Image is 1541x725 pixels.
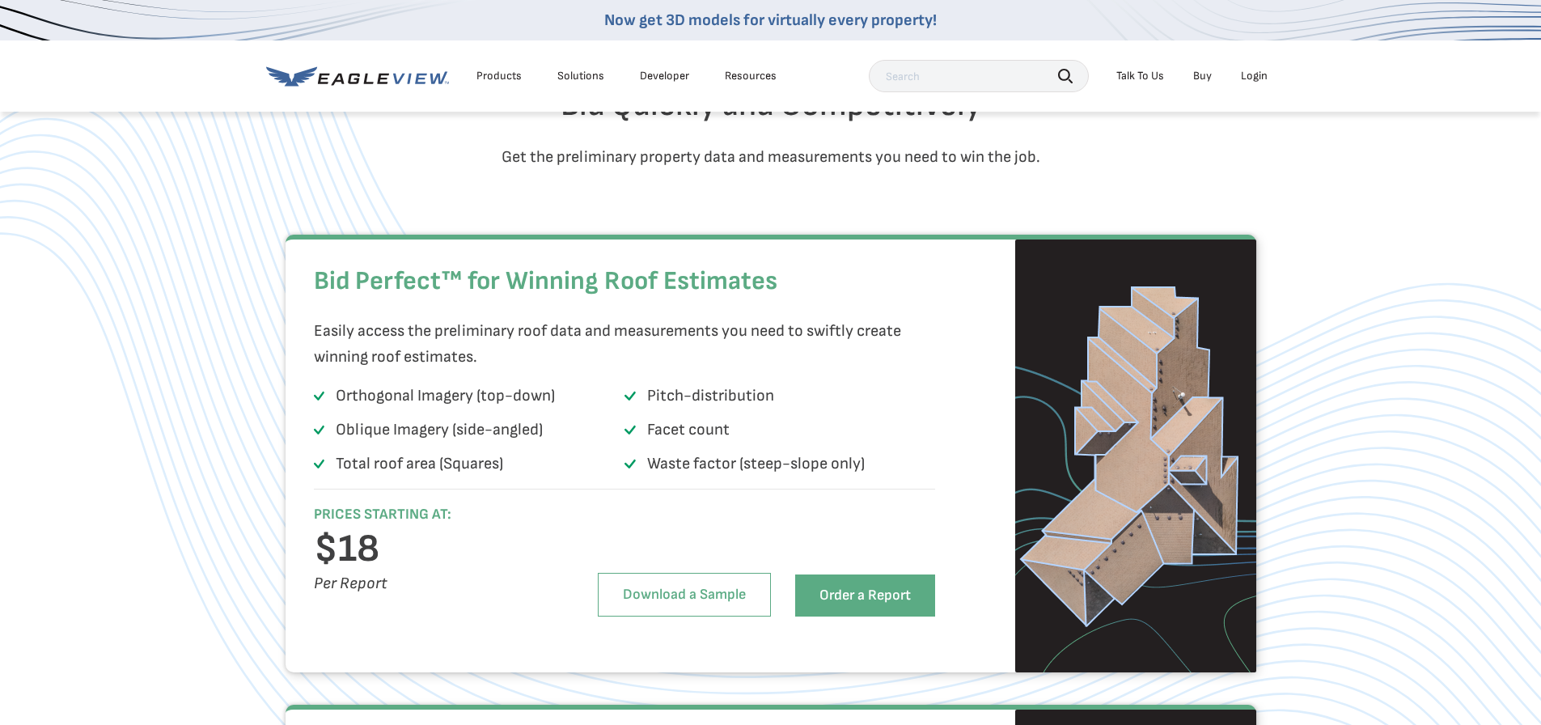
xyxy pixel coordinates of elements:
a: Order a Report [795,574,935,617]
div: Resources [725,69,777,83]
a: Download a Sample [598,573,771,617]
div: Products [476,69,522,83]
a: Now get 3D models for virtually every property! [604,11,937,30]
a: Buy [1193,69,1212,83]
p: Waste factor (steep-slope only) [647,451,865,477]
p: Oblique Imagery (side-angled) [336,417,543,443]
p: Get the preliminary property data and measurements you need to win the job. [298,144,1244,170]
h6: PRICES STARTING AT: [314,506,547,524]
input: Search [869,60,1089,92]
p: Pitch-distribution [647,383,774,409]
i: Per Report [314,574,387,593]
p: Total roof area (Squares) [336,451,503,477]
p: Facet count [647,417,730,443]
a: Developer [640,69,689,83]
p: Easily access the preliminary roof data and measurements you need to swiftly create winning roof ... [314,318,927,370]
p: Orthogonal Imagery (top-down) [336,383,555,409]
h3: $18 [314,536,547,562]
div: Login [1241,69,1268,83]
h2: Bid Perfect™ for Winning Roof Estimates [314,257,936,306]
div: Solutions [557,69,604,83]
div: Talk To Us [1116,69,1164,83]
